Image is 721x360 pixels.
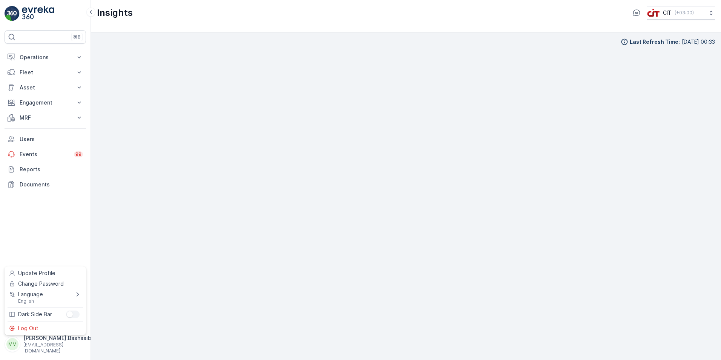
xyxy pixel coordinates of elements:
[22,6,54,21] img: logo_light-DOdMpM7g.png
[18,269,55,277] span: Update Profile
[5,110,86,125] button: MRF
[18,298,43,304] span: English
[20,114,71,122] p: MRF
[20,181,83,188] p: Documents
[682,38,715,46] p: [DATE] 00:33
[630,38,680,46] p: Last Refresh Time :
[5,177,86,192] a: Documents
[23,342,91,354] p: [EMAIL_ADDRESS][DOMAIN_NAME]
[18,325,38,332] span: Log Out
[5,6,20,21] img: logo
[5,162,86,177] a: Reports
[5,50,86,65] button: Operations
[647,6,715,20] button: CIT(+03:00)
[5,334,86,354] button: MM[PERSON_NAME].Bashaaib[EMAIL_ADDRESS][DOMAIN_NAME]
[97,7,133,19] p: Insights
[20,84,71,91] p: Asset
[5,80,86,95] button: Asset
[18,311,52,318] span: Dark Side Bar
[73,34,81,40] p: ⌘B
[18,280,64,288] span: Change Password
[6,338,18,350] div: MM
[75,151,81,157] p: 99
[5,147,86,162] a: Events99
[20,99,71,106] p: Engagement
[20,69,71,76] p: Fleet
[20,166,83,173] p: Reports
[647,9,660,17] img: cit-logo_pOk6rL0.png
[5,65,86,80] button: Fleet
[5,266,86,335] ul: Menu
[23,334,91,342] p: [PERSON_NAME].Bashaaib
[20,135,83,143] p: Users
[18,291,43,298] span: Language
[5,95,86,110] button: Engagement
[20,54,71,61] p: Operations
[663,9,672,17] p: CIT
[675,10,694,16] p: ( +03:00 )
[5,132,86,147] a: Users
[20,151,69,158] p: Events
